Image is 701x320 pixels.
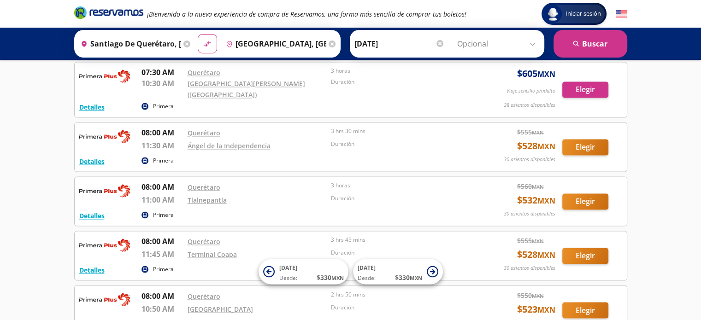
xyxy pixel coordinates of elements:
small: MXN [537,250,555,260]
small: MXN [537,141,555,151]
p: 28 asientos disponibles [504,101,555,109]
p: 07:30 AM [141,67,183,78]
a: Querétaro [188,237,220,246]
span: Iniciar sesión [562,9,605,18]
small: MXN [410,274,422,281]
button: Elegir [562,139,608,155]
button: English [616,8,627,20]
small: MXN [537,304,555,314]
a: [GEOGRAPHIC_DATA][PERSON_NAME] ([GEOGRAPHIC_DATA]) [188,79,305,99]
p: 3 hrs 45 mins [331,236,470,244]
p: Duración [331,140,470,148]
p: Primera [153,157,174,165]
a: Querétaro [188,68,220,77]
p: Primera [153,265,174,273]
a: Tlalnepantla [188,196,227,204]
span: $ 532 [517,193,555,207]
span: $ 550 [517,290,544,300]
button: Elegir [562,302,608,318]
span: $ 330 [395,273,422,282]
small: MXN [331,274,344,281]
p: Viaje sencillo p/adulto [507,87,555,95]
img: RESERVAMOS [79,181,130,200]
span: [DATE] [358,264,376,272]
span: Desde: [358,274,376,282]
span: $ 523 [517,302,555,316]
i: Brand Logo [74,6,143,19]
small: MXN [532,129,544,136]
p: 08:00 AM [141,290,183,301]
p: 11:30 AM [141,140,183,151]
p: 10:50 AM [141,303,183,314]
a: Brand Logo [74,6,143,22]
p: 30 asientos disponibles [504,156,555,163]
button: Elegir [562,81,608,98]
span: $ 555 [517,127,544,137]
a: Querétaro [188,291,220,300]
a: [GEOGRAPHIC_DATA] [188,304,253,313]
img: RESERVAMOS [79,67,130,85]
p: 3 horas [331,181,470,190]
small: MXN [537,69,555,79]
span: $ 330 [317,273,344,282]
img: RESERVAMOS [79,290,130,308]
a: Ángel de la Independencia [188,141,271,150]
p: 11:45 AM [141,249,183,260]
button: Detalles [79,157,105,166]
button: [DATE]Desde:$330MXN [353,259,443,285]
p: 08:00 AM [141,127,183,138]
button: Detalles [79,265,105,275]
small: MXN [532,183,544,190]
p: Duración [331,78,470,86]
input: Buscar Destino [222,32,326,55]
button: Buscar [554,30,627,58]
input: Buscar Origen [77,32,181,55]
small: MXN [532,292,544,299]
p: Duración [331,194,470,203]
p: 30 asientos disponibles [504,210,555,218]
button: Elegir [562,248,608,264]
button: Detalles [79,211,105,221]
span: [DATE] [279,264,297,272]
input: Opcional [457,32,540,55]
p: Duración [331,249,470,257]
p: 3 horas [331,67,470,75]
p: 11:00 AM [141,194,183,205]
img: RESERVAMOS [79,127,130,145]
p: Primera [153,211,174,219]
p: 2 hrs 50 mins [331,290,470,298]
a: Terminal Coapa [188,250,237,259]
p: 08:00 AM [141,181,183,192]
p: 08:00 AM [141,236,183,247]
span: Desde: [279,274,297,282]
button: Detalles [79,102,105,112]
span: $ 560 [517,181,544,191]
small: MXN [532,238,544,244]
small: MXN [537,196,555,206]
button: Elegir [562,193,608,209]
span: $ 605 [517,67,555,81]
span: $ 528 [517,248,555,262]
span: $ 528 [517,139,555,153]
em: ¡Bienvenido a la nueva experiencia de compra de Reservamos, una forma más sencilla de comprar tus... [147,10,466,18]
p: 3 hrs 30 mins [331,127,470,135]
p: 10:30 AM [141,78,183,89]
a: Querétaro [188,128,220,137]
img: RESERVAMOS [79,236,130,254]
p: 30 asientos disponibles [504,264,555,272]
input: Elegir Fecha [354,32,445,55]
p: Primera [153,102,174,111]
p: Duración [331,303,470,311]
span: $ 555 [517,236,544,245]
a: Querétaro [188,183,220,192]
button: [DATE]Desde:$330MXN [259,259,348,285]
